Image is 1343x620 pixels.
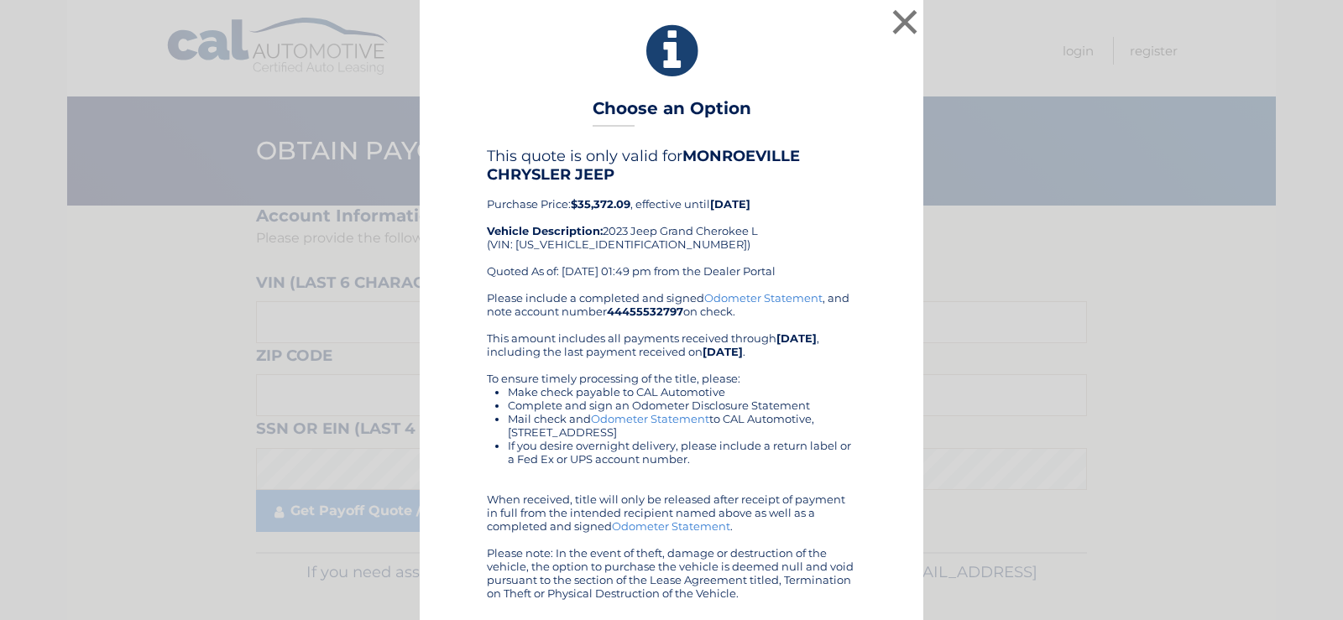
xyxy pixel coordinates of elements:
b: 44455532797 [607,305,683,318]
li: Mail check and to CAL Automotive, [STREET_ADDRESS] [508,412,856,439]
li: If you desire overnight delivery, please include a return label or a Fed Ex or UPS account number. [508,439,856,466]
a: Odometer Statement [612,519,730,533]
div: Purchase Price: , effective until 2023 Jeep Grand Cherokee L (VIN: [US_VEHICLE_IDENTIFICATION_NUM... [487,147,856,291]
b: $35,372.09 [571,197,630,211]
b: [DATE] [710,197,750,211]
div: Please include a completed and signed , and note account number on check. This amount includes al... [487,291,856,600]
li: Make check payable to CAL Automotive [508,385,856,399]
button: × [888,5,922,39]
li: Complete and sign an Odometer Disclosure Statement [508,399,856,412]
h4: This quote is only valid for [487,147,856,184]
b: [DATE] [703,345,743,358]
b: [DATE] [776,331,817,345]
a: Odometer Statement [591,412,709,425]
h3: Choose an Option [593,98,751,128]
b: MONROEVILLE CHRYSLER JEEP [487,147,800,184]
a: Odometer Statement [704,291,823,305]
strong: Vehicle Description: [487,224,603,237]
